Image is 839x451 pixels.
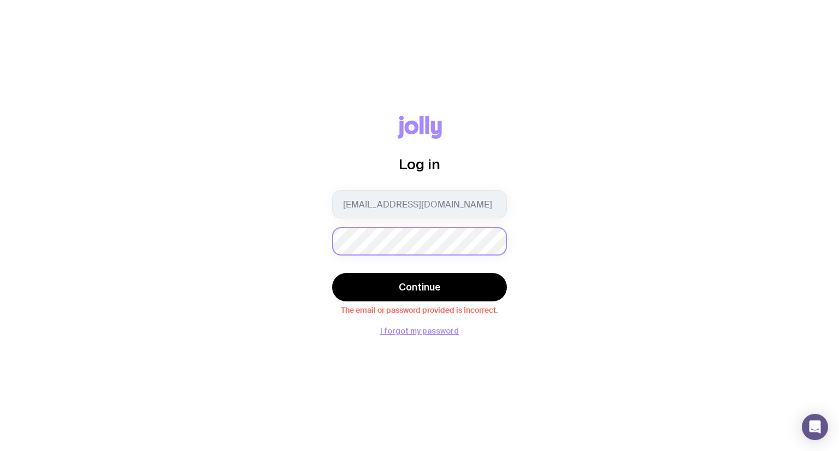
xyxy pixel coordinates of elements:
div: Open Intercom Messenger [802,414,828,440]
input: you@email.com [332,190,507,218]
button: I forgot my password [380,327,459,335]
span: Log in [399,156,440,172]
button: Continue [332,273,507,301]
span: Continue [399,281,441,294]
span: The email or password provided is incorrect. [332,304,507,314]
